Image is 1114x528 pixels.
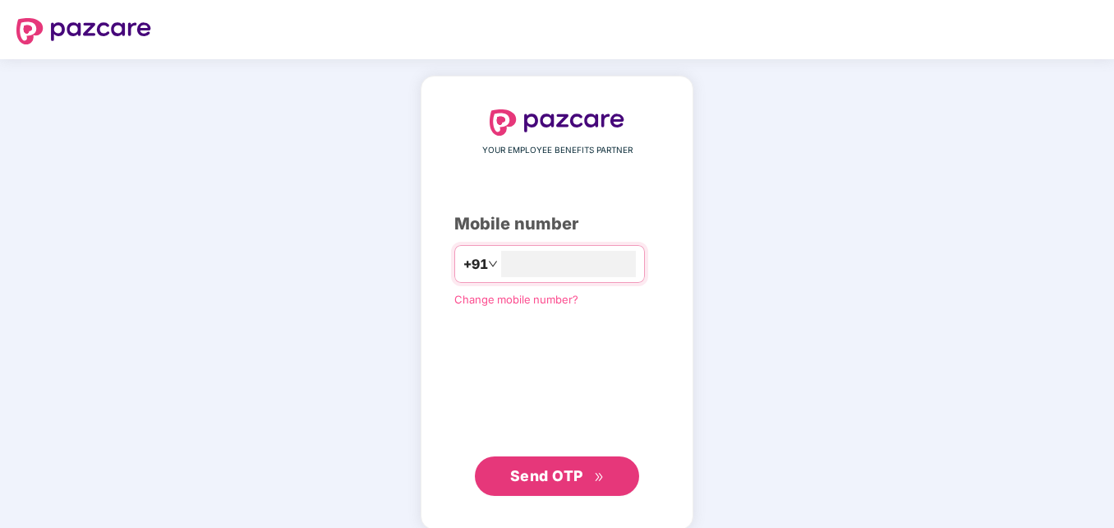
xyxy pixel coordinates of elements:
[482,144,633,157] span: YOUR EMPLOYEE BENEFITS PARTNER
[488,259,498,269] span: down
[454,211,660,237] div: Mobile number
[16,18,151,44] img: logo
[594,472,605,483] span: double-right
[475,456,639,496] button: Send OTPdouble-right
[490,109,624,136] img: logo
[454,293,578,306] a: Change mobile number?
[463,254,488,275] span: +91
[510,467,583,484] span: Send OTP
